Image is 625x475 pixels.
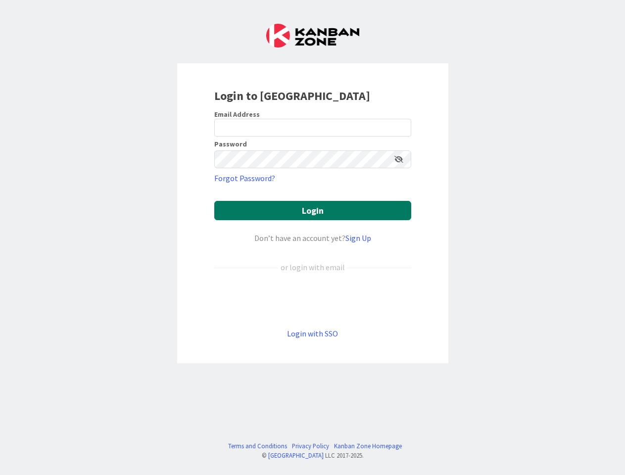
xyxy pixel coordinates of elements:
div: or login with email [278,261,347,273]
label: Email Address [214,110,260,119]
a: Forgot Password? [214,172,275,184]
a: Sign Up [345,233,371,243]
img: Kanban Zone [266,24,359,47]
a: Login with SSO [287,329,338,338]
label: Password [214,141,247,147]
button: Login [214,201,411,220]
iframe: Sign in with Google Button [209,289,416,311]
b: Login to [GEOGRAPHIC_DATA] [214,88,370,103]
div: Don’t have an account yet? [214,232,411,244]
a: [GEOGRAPHIC_DATA] [268,451,324,459]
a: Privacy Policy [292,441,329,451]
a: Terms and Conditions [228,441,287,451]
div: © LLC 2017- 2025 . [223,451,402,460]
a: Kanban Zone Homepage [334,441,402,451]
